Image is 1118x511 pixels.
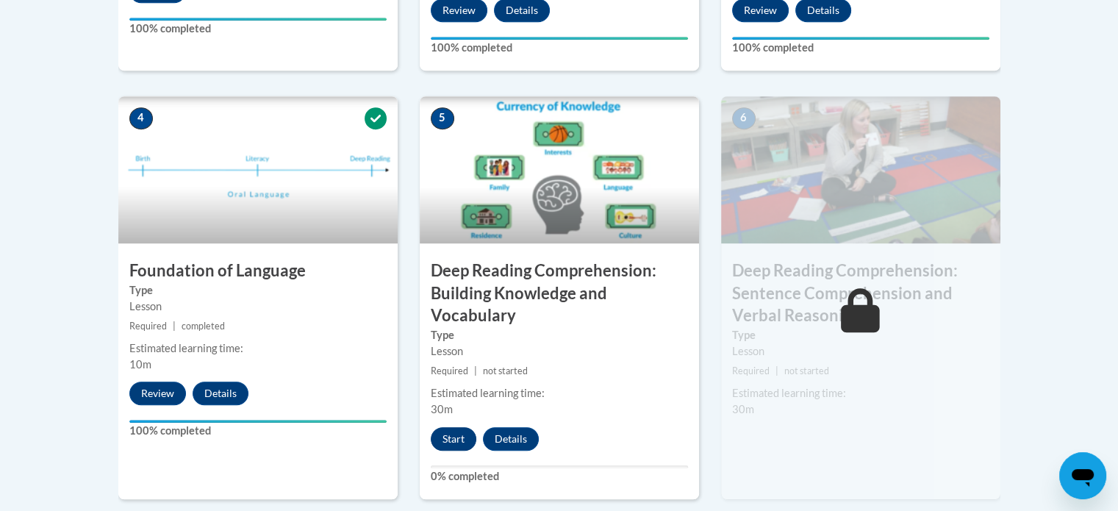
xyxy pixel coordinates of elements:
[118,96,398,243] img: Course Image
[129,420,387,423] div: Your progress
[732,327,989,343] label: Type
[129,282,387,299] label: Type
[118,260,398,282] h3: Foundation of Language
[431,365,468,376] span: Required
[483,427,539,451] button: Details
[483,365,528,376] span: not started
[129,340,387,357] div: Estimated learning time:
[431,468,688,485] label: 0% completed
[721,96,1000,243] img: Course Image
[420,96,699,243] img: Course Image
[732,107,756,129] span: 6
[182,321,225,332] span: completed
[193,382,248,405] button: Details
[431,343,688,360] div: Lesson
[474,365,477,376] span: |
[129,299,387,315] div: Lesson
[431,107,454,129] span: 5
[775,365,778,376] span: |
[732,403,754,415] span: 30m
[732,37,989,40] div: Your progress
[784,365,829,376] span: not started
[721,260,1000,327] h3: Deep Reading Comprehension: Sentence Comprehension and Verbal Reasoning
[420,260,699,327] h3: Deep Reading Comprehension: Building Knowledge and Vocabulary
[732,365,770,376] span: Required
[129,21,387,37] label: 100% completed
[129,321,167,332] span: Required
[431,403,453,415] span: 30m
[129,107,153,129] span: 4
[129,382,186,405] button: Review
[732,343,989,360] div: Lesson
[732,40,989,56] label: 100% completed
[431,37,688,40] div: Your progress
[431,385,688,401] div: Estimated learning time:
[129,358,151,371] span: 10m
[431,327,688,343] label: Type
[129,423,387,439] label: 100% completed
[173,321,176,332] span: |
[431,40,688,56] label: 100% completed
[1059,452,1106,499] iframe: Button to launch messaging window
[431,427,476,451] button: Start
[129,18,387,21] div: Your progress
[732,385,989,401] div: Estimated learning time:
